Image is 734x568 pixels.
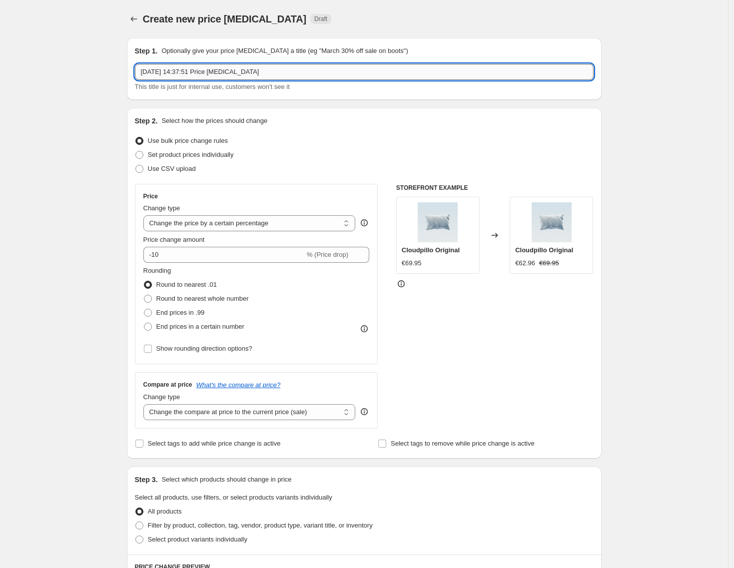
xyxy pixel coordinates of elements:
[196,381,281,389] button: What's the compare at price?
[148,536,247,543] span: Select product variants individually
[391,440,535,447] span: Select tags to remove while price change is active
[148,137,228,144] span: Use bulk price change rules
[135,64,594,80] input: 30% off holiday sale
[539,258,559,268] strike: €69.95
[143,267,171,274] span: Rounding
[161,116,267,126] p: Select how the prices should change
[135,83,290,90] span: This title is just for internal use, customers won't see it
[135,116,158,126] h2: Step 2.
[418,202,458,242] img: single-cloudpillo-original_80x.jpg
[135,494,332,501] span: Select all products, use filters, or select products variants individually
[402,246,460,254] span: Cloudpillo Original
[307,251,348,258] span: % (Price drop)
[143,192,158,200] h3: Price
[143,393,180,401] span: Change type
[148,508,182,515] span: All products
[143,236,205,243] span: Price change amount
[143,247,305,263] input: -15
[148,522,373,529] span: Filter by product, collection, tag, vendor, product type, variant title, or inventory
[359,218,369,228] div: help
[127,12,141,26] button: Price change jobs
[402,258,422,268] div: €69.95
[135,46,158,56] h2: Step 1.
[359,407,369,417] div: help
[143,13,307,24] span: Create new price [MEDICAL_DATA]
[156,281,217,288] span: Round to nearest .01
[314,15,327,23] span: Draft
[396,184,594,192] h6: STOREFRONT EXAMPLE
[148,151,234,158] span: Set product prices individually
[532,202,572,242] img: single-cloudpillo-original_80x.jpg
[515,258,535,268] div: €62.96
[135,475,158,485] h2: Step 3.
[156,309,205,316] span: End prices in .99
[156,323,244,330] span: End prices in a certain number
[148,165,196,172] span: Use CSV upload
[156,295,249,302] span: Round to nearest whole number
[161,46,408,56] p: Optionally give your price [MEDICAL_DATA] a title (eg "March 30% off sale on boots")
[156,345,252,352] span: Show rounding direction options?
[143,204,180,212] span: Change type
[515,246,573,254] span: Cloudpillo Original
[161,475,291,485] p: Select which products should change in price
[143,381,192,389] h3: Compare at price
[148,440,281,447] span: Select tags to add while price change is active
